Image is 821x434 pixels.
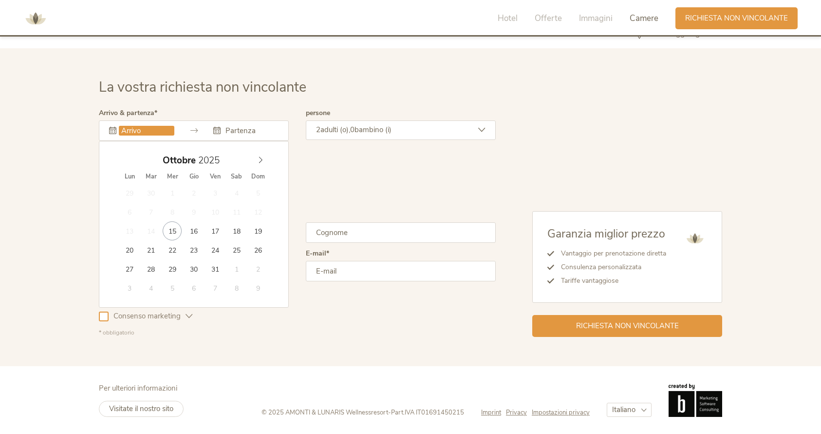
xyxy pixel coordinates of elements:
span: Novembre 1, 2025 [227,259,246,278]
span: Ottobre [163,156,196,165]
span: Novembre 7, 2025 [205,278,224,297]
span: Novembre 2, 2025 [248,259,267,278]
span: Novembre 3, 2025 [120,278,139,297]
a: Visitate il nostro sito [99,401,184,417]
label: persone [306,110,330,117]
span: Ottobre 3, 2025 [205,183,224,202]
input: Year [196,154,228,167]
span: Mer [162,174,183,180]
span: La vostra richiesta non vincolante [99,78,306,97]
span: - [388,408,391,417]
span: Ottobre 4, 2025 [227,183,246,202]
span: Ottobre 29, 2025 [163,259,182,278]
span: Ottobre 13, 2025 [120,221,139,240]
a: Impostazioni privacy [532,408,590,417]
span: Novembre 6, 2025 [184,278,203,297]
span: Ottobre 14, 2025 [142,221,161,240]
span: Camere [630,13,658,24]
span: Ottobre 11, 2025 [227,202,246,221]
span: © 2025 AMONTI & LUNARIS Wellnessresort [261,408,388,417]
span: Ottobre 18, 2025 [227,221,246,240]
span: Per ulteriori informazioni [99,383,177,393]
span: Ottobre 27, 2025 [120,259,139,278]
span: Ottobre 26, 2025 [248,240,267,259]
span: Novembre 8, 2025 [227,278,246,297]
input: Arrivo [119,126,174,136]
span: Novembre 4, 2025 [142,278,161,297]
span: 0 [350,125,355,135]
span: Ottobre 30, 2025 [184,259,203,278]
span: Settembre 29, 2025 [120,183,139,202]
span: Ottobre 7, 2025 [142,202,161,221]
span: Lun [119,174,140,180]
span: Richiesta non vincolante [685,13,788,23]
span: Come raggiungerci [644,30,715,38]
input: Partenza [223,126,279,136]
span: Visitate il nostro sito [109,404,173,414]
span: Ottobre 2, 2025 [184,183,203,202]
li: Tariffe vantaggiose [554,274,666,288]
span: Richiesta non vincolante [576,321,679,331]
li: Vantaggio per prenotazione diretta [554,247,666,260]
span: Dom [247,174,269,180]
span: Ottobre 17, 2025 [205,221,224,240]
label: E-mail [306,250,329,257]
span: Ottobre 1, 2025 [163,183,182,202]
span: Ottobre 20, 2025 [120,240,139,259]
span: Offerte [535,13,562,24]
input: E-mail [306,261,496,281]
span: 2 [316,125,320,135]
span: Novembre 5, 2025 [163,278,182,297]
li: Consulenza personalizzata [554,260,666,274]
span: Garanzia miglior prezzo [547,226,665,241]
span: Ottobre 6, 2025 [120,202,139,221]
span: Immagini [579,13,613,24]
span: Ottobre 8, 2025 [163,202,182,221]
span: Novembre 9, 2025 [248,278,267,297]
span: Ottobre 16, 2025 [184,221,203,240]
span: Ottobre 21, 2025 [142,240,161,259]
span: bambino (i) [355,125,392,135]
span: Ottobre 23, 2025 [184,240,203,259]
label: Arrivo & partenza [99,110,157,117]
a: Privacy [506,408,532,417]
span: Privacy [506,408,527,417]
span: Ottobre 25, 2025 [227,240,246,259]
span: Part.IVA IT01691450215 [391,408,464,417]
input: Cognome [306,222,496,243]
span: Ottobre 24, 2025 [205,240,224,259]
span: Ottobre 9, 2025 [184,202,203,221]
span: Mar [140,174,162,180]
span: Sab [226,174,247,180]
span: Ottobre 31, 2025 [205,259,224,278]
div: * obbligatorio [99,329,496,337]
span: Hotel [498,13,518,24]
img: AMONTI & LUNARIS Wellnessresort [683,226,707,251]
img: AMONTI & LUNARIS Wellnessresort [21,4,50,33]
span: Ottobre 22, 2025 [163,240,182,259]
span: Ottobre 19, 2025 [248,221,267,240]
span: adulti (o), [320,125,350,135]
span: Ottobre 10, 2025 [205,202,224,221]
span: Ottobre 5, 2025 [248,183,267,202]
span: Imprint [481,408,501,417]
a: Imprint [481,408,506,417]
a: AMONTI & LUNARIS Wellnessresort [21,15,50,21]
span: Ottobre 12, 2025 [248,202,267,221]
span: Ottobre 28, 2025 [142,259,161,278]
span: Settembre 30, 2025 [142,183,161,202]
span: Gio [183,174,205,180]
img: Brandnamic GmbH | Leading Hospitality Solutions [669,384,722,417]
span: Ven [205,174,226,180]
span: Ottobre 15, 2025 [163,221,182,240]
span: Consenso marketing [109,311,186,321]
